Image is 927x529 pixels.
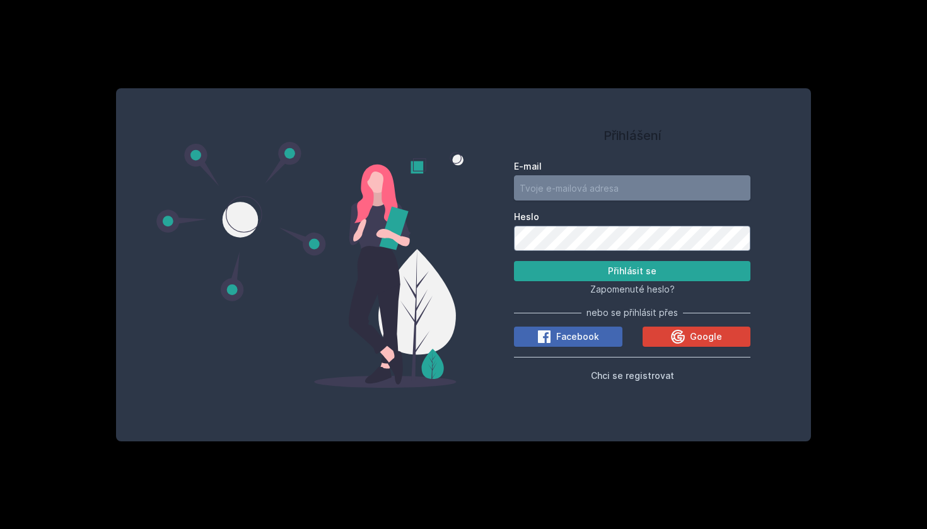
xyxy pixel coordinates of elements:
[514,126,750,145] h1: Přihlášení
[591,368,674,383] button: Chci se registrovat
[514,211,750,223] label: Heslo
[514,261,750,281] button: Přihlásit se
[643,327,751,347] button: Google
[514,160,750,173] label: E-mail
[514,175,750,201] input: Tvoje e-mailová adresa
[591,370,674,381] span: Chci se registrovat
[690,330,722,343] span: Google
[556,330,599,343] span: Facebook
[586,306,678,319] span: nebo se přihlásit přes
[590,284,675,294] span: Zapomenuté heslo?
[514,327,622,347] button: Facebook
